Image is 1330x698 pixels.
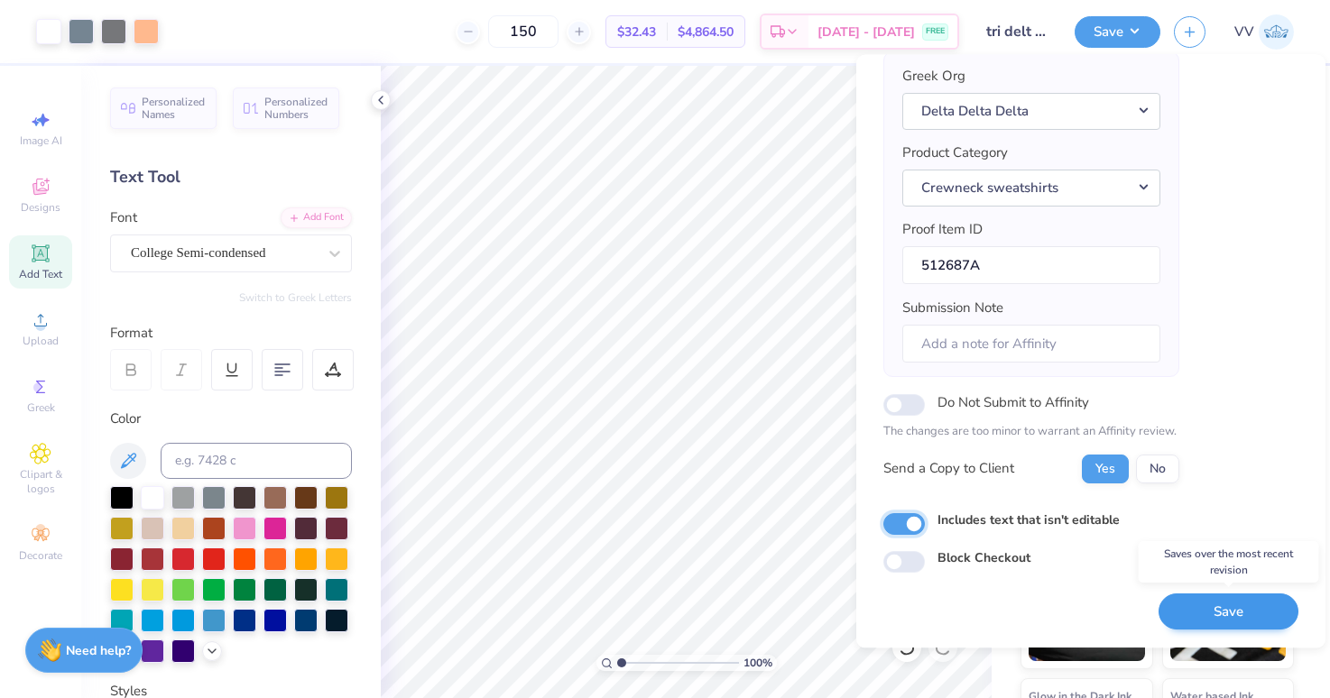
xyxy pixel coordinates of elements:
[21,200,60,215] span: Designs
[142,96,206,121] span: Personalized Names
[19,267,62,281] span: Add Text
[1159,593,1298,630] button: Save
[281,207,352,228] div: Add Font
[27,400,55,415] span: Greek
[678,23,734,41] span: $4,864.50
[902,298,1003,319] label: Submission Note
[19,548,62,563] span: Decorate
[239,290,352,305] button: Switch to Greek Letters
[926,25,945,38] span: FREE
[9,467,72,496] span: Clipart & logos
[1082,455,1129,483] button: Yes
[110,165,352,189] div: Text Tool
[1234,22,1254,42] span: VV
[1259,14,1294,50] img: Via Villanueva
[1075,16,1160,48] button: Save
[110,207,137,228] label: Font
[1139,541,1319,583] div: Saves over the most recent revision
[937,510,1120,529] label: Includes text that isn't editable
[1234,14,1294,50] a: VV
[161,443,352,479] input: e.g. 7428 c
[1136,455,1179,483] button: No
[902,143,1008,164] label: Product Category
[744,655,772,671] span: 100 %
[264,96,328,121] span: Personalized Numbers
[488,15,559,48] input: – –
[617,23,656,41] span: $32.43
[902,220,983,241] label: Proof Item ID
[902,325,1160,363] input: Add a note for Affinity
[973,14,1061,50] input: Untitled Design
[110,323,354,344] div: Format
[883,459,1014,480] div: Send a Copy to Client
[66,642,131,659] strong: Need help?
[23,334,59,348] span: Upload
[937,391,1089,415] label: Do Not Submit to Affinity
[902,93,1160,130] button: Delta Delta Delta
[937,548,1030,567] label: Block Checkout
[902,170,1160,207] button: Crewneck sweatshirts
[20,133,62,148] span: Image AI
[902,67,965,87] label: Greek Org
[110,409,352,429] div: Color
[883,424,1179,442] p: The changes are too minor to warrant an Affinity review.
[817,23,915,41] span: [DATE] - [DATE]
